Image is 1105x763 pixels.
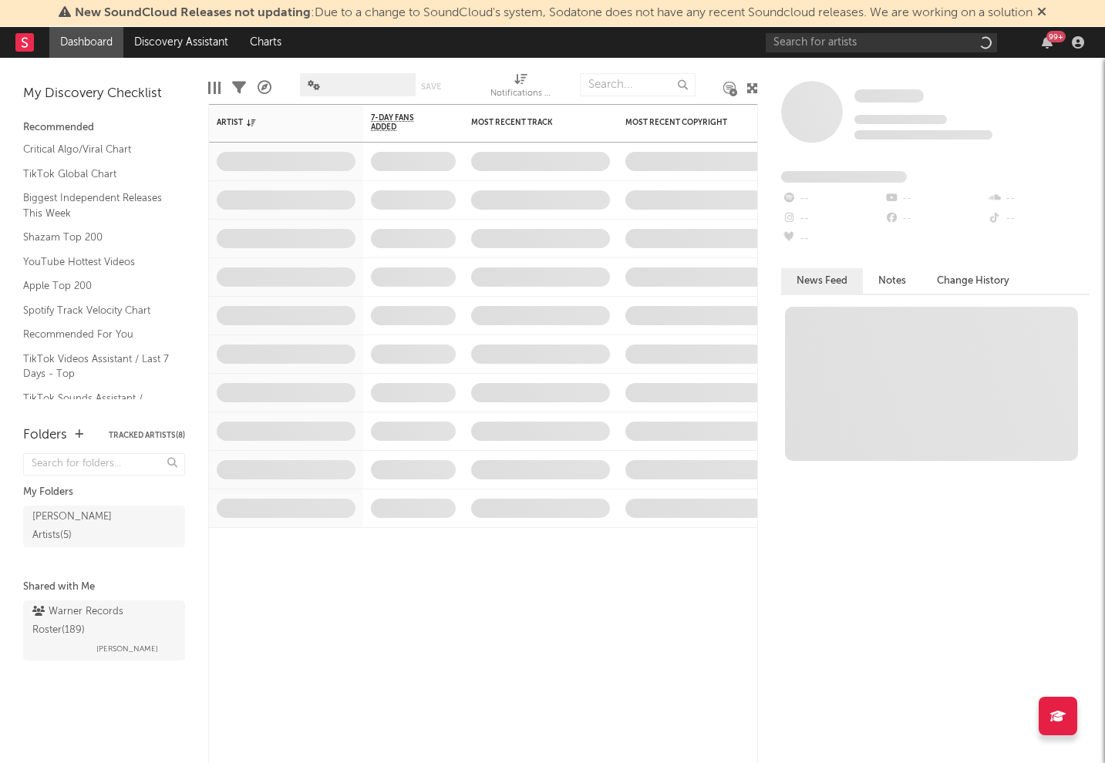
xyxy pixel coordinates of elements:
button: Save [421,82,441,91]
span: Some Artist [854,89,924,103]
a: TikTok Global Chart [23,166,170,183]
a: YouTube Hottest Videos [23,254,170,271]
div: Most Recent Copyright [625,118,741,127]
div: -- [781,229,884,249]
a: Discovery Assistant [123,27,239,58]
span: : Due to a change to SoundCloud's system, Sodatone does not have any recent Soundcloud releases. ... [75,7,1033,19]
div: Filters [232,66,246,110]
div: Notifications (Artist) [490,85,552,103]
span: Fans Added by Platform [781,171,907,183]
button: 99+ [1042,36,1053,49]
input: Search for artists [766,33,997,52]
a: Shazam Top 200 [23,229,170,246]
a: Recommended For You [23,326,170,343]
a: TikTok Videos Assistant / Last 7 Days - Top [23,351,170,382]
div: A&R Pipeline [258,66,271,110]
div: Artist [217,118,332,127]
input: Search... [580,73,696,96]
a: Dashboard [49,27,123,58]
div: -- [987,189,1090,209]
a: Some Artist [854,89,924,104]
a: Charts [239,27,292,58]
div: [PERSON_NAME] Artists ( 5 ) [32,508,141,545]
span: 0 fans last week [854,130,992,139]
div: My Discovery Checklist [23,85,185,103]
div: Most Recent Track [471,118,587,127]
a: Critical Algo/Viral Chart [23,141,170,158]
span: Dismiss [1037,7,1046,19]
div: Shared with Me [23,578,185,597]
div: -- [781,209,884,229]
div: My Folders [23,483,185,502]
a: Apple Top 200 [23,277,170,294]
div: Folders [23,426,67,445]
a: Biggest Independent Releases This Week [23,190,170,221]
a: [PERSON_NAME] Artists(5) [23,506,185,547]
div: -- [884,189,986,209]
div: -- [781,189,884,209]
div: -- [884,209,986,229]
a: TikTok Sounds Assistant / [DATE] Fastest Risers [23,390,170,422]
div: -- [987,209,1090,229]
div: Edit Columns [208,66,221,110]
button: Tracked Artists(8) [109,432,185,439]
div: Recommended [23,119,185,137]
div: Warner Records Roster ( 189 ) [32,603,172,640]
button: Change History [921,268,1025,294]
div: Notifications (Artist) [490,66,552,110]
span: New SoundCloud Releases not updating [75,7,311,19]
button: Notes [863,268,921,294]
input: Search for folders... [23,453,185,476]
a: Spotify Track Velocity Chart [23,302,170,319]
button: News Feed [781,268,863,294]
div: 99 + [1046,31,1066,42]
span: [PERSON_NAME] [96,640,158,658]
span: 7-Day Fans Added [371,113,433,132]
span: Tracking Since: [DATE] [854,115,947,124]
a: Warner Records Roster(189)[PERSON_NAME] [23,600,185,660]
